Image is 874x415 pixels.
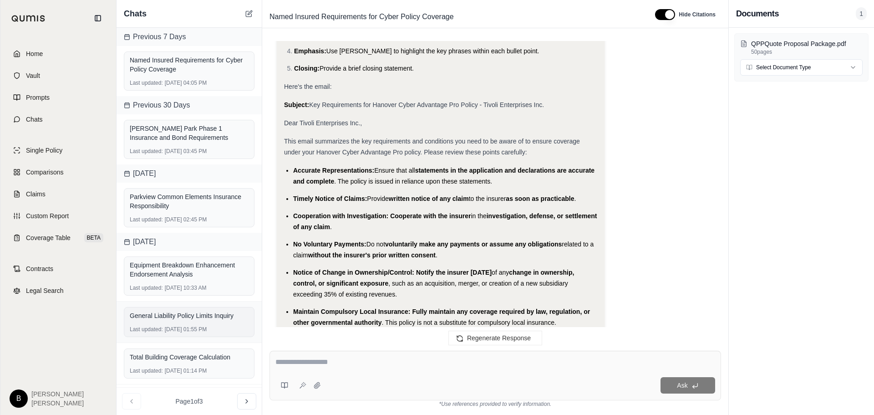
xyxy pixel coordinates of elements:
span: Comparisons [26,168,63,177]
span: Here's the email: [284,83,332,90]
span: Last updated: [130,148,163,155]
span: Chats [26,115,43,124]
div: [PERSON_NAME] Park Phase 1 Insurance and Bond Requirements [130,124,249,142]
strong: Subject: [284,101,309,108]
span: Ensure that all [374,167,415,174]
div: General Liability Policy Limits Inquiry [130,311,249,320]
span: Provide a brief closing statement. [320,65,414,72]
span: Last updated: [130,326,163,333]
span: Custom Report [26,211,69,220]
span: . [330,223,332,231]
div: Total Building Coverage Calculation [130,353,249,362]
span: investigation, defense, or settlement of any claim [293,212,597,231]
span: related to a claim [293,241,594,259]
span: Chats [124,7,147,20]
span: Coverage Table [26,233,71,242]
span: Emphasis: [294,47,326,55]
div: [DATE] 04:05 PM [130,79,249,87]
a: Legal Search [6,281,111,301]
div: Previous 7 Days [117,28,262,46]
button: QPPQuote Proposal Package.pdf50pages [740,39,863,56]
div: *Use references provided to verify information. [269,400,721,408]
span: Do not [366,241,385,248]
span: Claims [26,190,46,199]
a: Single Policy [6,140,111,160]
span: Legal Search [26,286,64,295]
span: . This policy is not a substitute for compulsory local insurance. [381,319,556,326]
span: Hide Citations [679,11,716,18]
span: statements in the application and declarations are accurate and complete [293,167,595,185]
a: Contracts [6,259,111,279]
div: Parkview Common Elements Insurance Responsibility [130,192,249,210]
span: Closing: [294,65,320,72]
a: Prompts [6,87,111,108]
span: . The policy is issued in reliance upon these statements. [334,178,492,185]
span: BETA [84,233,103,242]
h3: Documents [736,7,779,20]
span: as soon as practicable [506,195,574,202]
span: Accurate Representations: [293,167,374,174]
span: Key Requirements for Hanover Cyber Advantage Pro Policy - Tivoli Enterprises Inc. [309,101,544,108]
span: Regenerate Response [467,334,531,342]
span: , such as an acquisition, merger, or creation of a new subsidiary exceeding 35% of existing reven... [293,280,568,298]
span: . [436,251,437,259]
span: Last updated: [130,367,163,374]
div: Previous 30 Days [117,96,262,114]
div: Named Insured Requirements for Cyber Policy Coverage [130,56,249,74]
span: Notice of Change in Ownership/Control: [293,269,414,276]
span: Notify the insurer [DATE] [416,269,492,276]
span: Contracts [26,264,53,273]
div: [DATE] 02:45 PM [130,216,249,223]
button: Ask [661,377,715,394]
img: Qumis Logo [11,15,46,22]
div: Edit Title [266,10,644,24]
div: [DATE] 01:55 PM [130,326,249,333]
a: Comparisons [6,162,111,182]
a: Home [6,44,111,64]
span: Named Insured Requirements for Cyber Policy Coverage [266,10,457,24]
span: Last updated: [130,284,163,292]
span: 1 [856,7,867,20]
span: Prompts [26,93,50,102]
span: change in ownership, control, or significant exposure [293,269,574,287]
span: No Voluntary Payments: [293,241,366,248]
span: . [574,195,576,202]
p: 50 pages [751,48,863,56]
span: Last updated: [130,79,163,87]
span: Vault [26,71,40,80]
span: Last updated: [130,216,163,223]
div: [DATE] [117,164,262,183]
span: Ask [677,382,687,389]
span: [PERSON_NAME] [31,399,84,408]
span: Use [PERSON_NAME] to highlight the key phrases within each bullet point. [326,47,539,55]
div: [DATE] 03:45 PM [130,148,249,155]
button: Regenerate Response [448,331,542,345]
div: Equipment Breakdown Enhancement Endorsement Analysis [130,261,249,279]
span: Dear Tivoli Enterprises Inc., [284,119,362,127]
span: Cooperation with Investigation: [293,212,388,220]
button: Collapse sidebar [91,11,105,26]
span: voluntarily make any payments or assume any obligations [385,241,562,248]
span: This email summarizes the key requirements and conditions you need to be aware of to ensure cover... [284,138,580,156]
p: QPPQuote Proposal Package.pdf [751,39,863,48]
div: [DATE] 10:33 AM [130,284,249,292]
div: [DATE] [117,233,262,251]
span: written notice of any claim [389,195,469,202]
span: Single Policy [26,146,62,155]
a: Claims [6,184,111,204]
span: [PERSON_NAME] [31,389,84,399]
span: to the insurer [469,195,506,202]
span: Timely Notice of Claims: [293,195,367,202]
button: New Chat [244,8,254,19]
span: Maintain Compulsory Local Insurance: [293,308,411,315]
span: Page 1 of 3 [176,397,203,406]
span: Cooperate with the insurer [390,212,471,220]
span: Home [26,49,43,58]
span: Fully maintain any coverage required by law, regulation, or other governmental authority [293,308,590,326]
a: Custom Report [6,206,111,226]
span: without the insurer's prior written consent [308,251,436,259]
a: Coverage TableBETA [6,228,111,248]
span: Provide [367,195,388,202]
div: [DATE] 01:14 PM [130,367,249,374]
div: B [10,389,28,408]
